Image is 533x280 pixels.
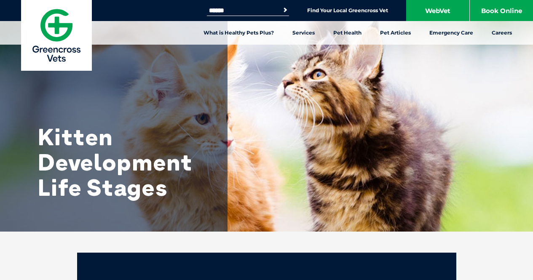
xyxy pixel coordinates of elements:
button: Search [281,6,289,14]
a: Find Your Local Greencross Vet [307,7,388,14]
a: Careers [482,21,521,45]
h1: Kitten Development Life Stages [38,124,206,200]
a: Emergency Care [420,21,482,45]
a: Pet Health [324,21,371,45]
a: What is Healthy Pets Plus? [194,21,283,45]
a: Services [283,21,324,45]
a: Pet Articles [371,21,420,45]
